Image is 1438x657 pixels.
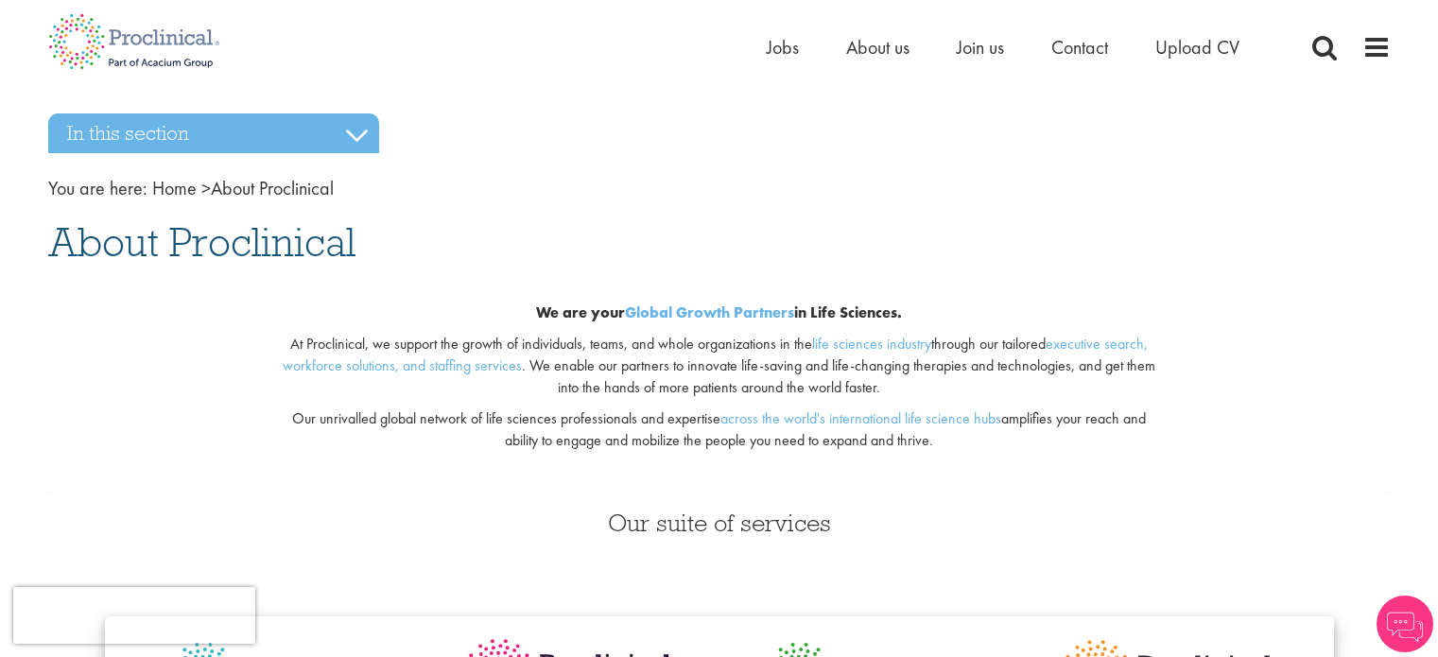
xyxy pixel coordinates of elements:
a: life sciences industry [812,334,931,354]
b: We are your in Life Sciences. [536,303,902,322]
span: > [201,176,211,200]
a: Contact [1051,35,1108,60]
span: About Proclinical [152,176,334,200]
p: Our unrivalled global network of life sciences professionals and expertise amplifies your reach a... [276,408,1162,452]
a: across the world's international life science hubs [720,408,1001,428]
a: About us [846,35,910,60]
h3: Our suite of services [48,510,1391,535]
p: At Proclinical, we support the growth of individuals, teams, and whole organizations in the throu... [276,334,1162,399]
a: breadcrumb link to Home [152,176,197,200]
iframe: reCAPTCHA [13,587,255,644]
a: Global Growth Partners [625,303,794,322]
span: About Proclinical [48,216,355,268]
img: Chatbot [1377,596,1433,652]
a: Join us [957,35,1004,60]
a: executive search, workforce solutions, and staffing services [283,334,1148,375]
span: You are here: [48,176,147,200]
h3: In this section [48,113,379,153]
a: Jobs [767,35,799,60]
a: Upload CV [1155,35,1239,60]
